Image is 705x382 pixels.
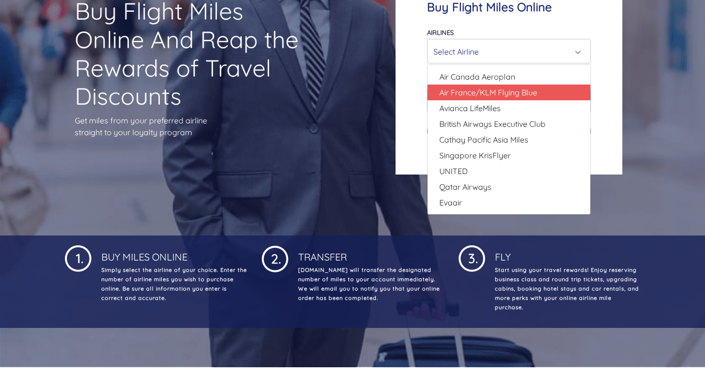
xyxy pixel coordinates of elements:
[439,197,462,208] span: Evaair
[439,118,546,130] span: British Airways Executive Club
[427,29,454,36] label: Airlines
[427,39,591,63] button: Select Airline
[99,243,247,263] h4: Buy Miles Online
[296,265,444,303] p: [DOMAIN_NAME] will transfer the designated number of miles to your account immediately. We will e...
[439,149,511,161] span: Singapore KrisFlyer
[65,243,92,272] img: 1
[262,243,288,272] img: 1
[439,71,515,83] span: Air Canada Aeroplan
[493,243,641,263] h4: Fly
[296,243,444,263] h4: Transfer
[459,243,485,272] img: 1
[439,134,528,146] span: Cathay Pacific Asia Miles
[439,165,468,177] span: UNITED
[439,181,491,193] span: Qatar Airways
[75,115,309,138] p: Get miles from your preferred airline straight to your loyalty program
[99,265,247,303] p: Simply select the airline of your choice. Enter the number of airline miles you wish to purchase ...
[493,265,641,312] p: Start using your travel rewards! Enjoy reserving business class and round trip tickets, upgrading...
[439,87,537,98] span: Air France/KLM Flying Blue
[433,42,579,61] div: Select Airline
[439,102,501,114] span: Avianca LifeMiles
